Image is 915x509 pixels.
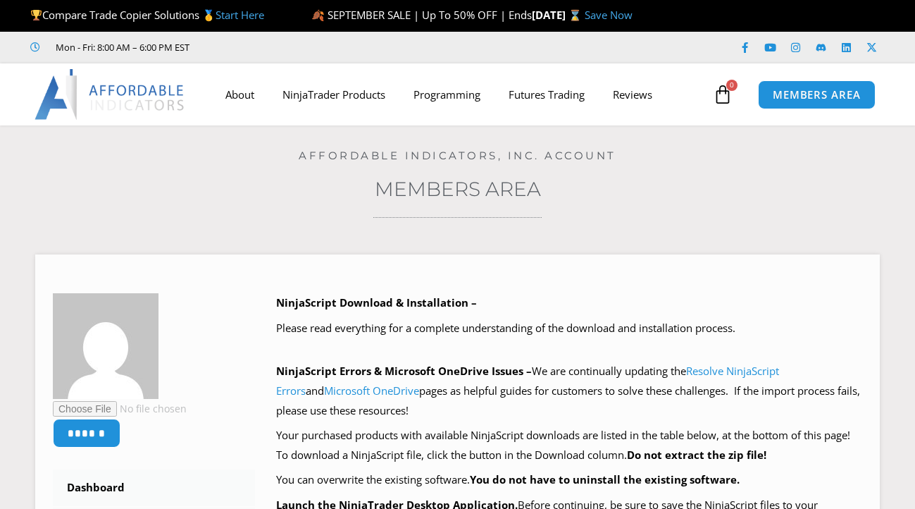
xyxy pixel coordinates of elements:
[216,8,264,22] a: Start Here
[276,364,779,398] a: Resolve NinjaScript Errors
[692,74,754,115] a: 0
[726,80,737,91] span: 0
[31,10,42,20] img: 🏆
[585,8,633,22] a: Save Now
[276,426,862,465] p: Your purchased products with available NinjaScript downloads are listed in the table below, at th...
[399,78,494,111] a: Programming
[276,319,862,338] p: Please read everything for a complete understanding of the download and installation process.
[52,39,189,56] span: Mon - Fri: 8:00 AM – 6:00 PM EST
[30,8,264,22] span: Compare Trade Copier Solutions 🥇
[299,149,616,162] a: Affordable Indicators, Inc. Account
[758,80,876,109] a: MEMBERS AREA
[276,364,532,378] b: NinjaScript Errors & Microsoft OneDrive Issues –
[268,78,399,111] a: NinjaTrader Products
[627,448,766,462] b: Do not extract the zip file!
[773,90,861,100] span: MEMBERS AREA
[35,69,186,120] img: LogoAI | Affordable Indicators – NinjaTrader
[53,470,255,506] a: Dashboard
[53,293,158,399] img: ed25a9eab42ffdf9a37a2986212954c15be237000dad2a8f2dad770b8726686c
[324,384,419,398] a: Microsoft OneDrive
[211,78,268,111] a: About
[599,78,666,111] a: Reviews
[470,472,740,486] b: You do not have to uninstall the existing software.
[211,78,709,111] nav: Menu
[532,8,585,22] strong: [DATE] ⌛
[311,8,532,22] span: 🍂 SEPTEMBER SALE | Up To 50% OFF | Ends
[276,362,862,421] p: We are continually updating the and pages as helpful guides for customers to solve these challeng...
[375,177,541,201] a: Members Area
[209,40,421,54] iframe: Customer reviews powered by Trustpilot
[276,295,477,309] b: NinjaScript Download & Installation –
[276,470,862,490] p: You can overwrite the existing software.
[494,78,599,111] a: Futures Trading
